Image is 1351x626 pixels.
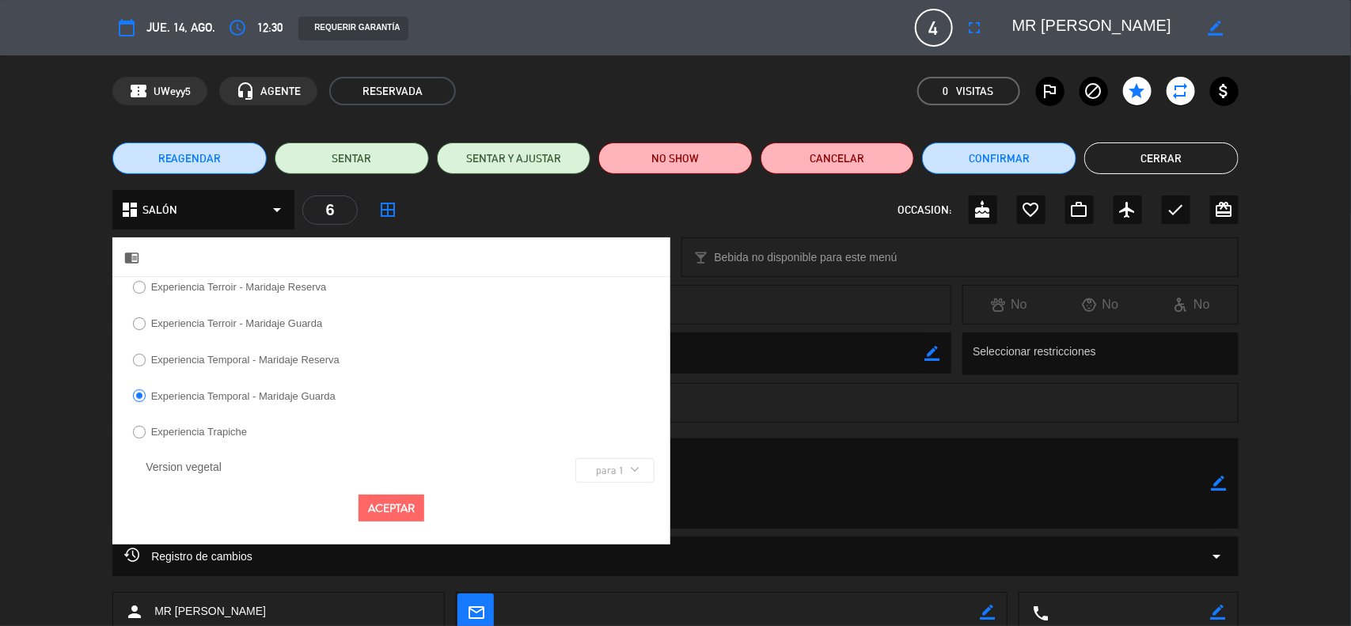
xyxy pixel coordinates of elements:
span: 4 [915,9,953,47]
label: Experiencia Temporal - Maridaje Guarda [151,391,336,401]
i: block [1084,82,1103,101]
div: No [963,294,1055,315]
span: jue. 14, ago. [146,17,215,37]
div: REQUERIR GARANTÍA [298,17,408,40]
button: fullscreen [961,13,989,42]
i: outlined_flag [1041,82,1060,101]
span: UWeyy5 [154,82,191,101]
button: Cancelar [761,142,915,174]
i: attach_money [1215,82,1234,101]
em: Visitas [957,82,994,101]
i: arrow_drop_down [1208,547,1227,566]
span: 12:30 [257,17,283,37]
i: local_phone [1031,604,1049,621]
span: REAGENDAR [158,150,222,167]
label: Experiencia Trapiche [151,427,247,437]
button: Confirmar [922,142,1076,174]
i: cake [973,200,992,219]
label: Experiencia Temporal - Maridaje Reserva [151,355,340,365]
i: local_bar [694,250,709,265]
button: NO SHOW [598,142,753,174]
span: para 1 [592,459,624,482]
span: MR [PERSON_NAME] [154,602,266,620]
button: SENTAR [275,142,429,174]
i: border_color [980,605,995,620]
i: work_outline [1070,200,1089,219]
div: 6 [302,195,358,225]
button: SENTAR Y AJUSTAR [437,142,591,174]
button: REAGENDAR [112,142,267,174]
i: border_color [1209,21,1224,36]
i: favorite_border [1022,200,1041,219]
i: dashboard [120,200,139,219]
i: border_color [1212,476,1227,491]
button: access_time [223,13,252,42]
span: 0 [943,82,949,101]
i: calendar_today [117,18,136,37]
span: Bebida no disponible para este menú [715,249,898,267]
button: Aceptar [359,495,424,522]
i: airplanemode_active [1118,200,1137,219]
i: headset_mic [236,82,255,101]
i: repeat [1171,82,1190,101]
i: card_giftcard [1215,200,1234,219]
label: Experiencia Terroir - Maridaje Reserva [151,282,327,292]
i: border_color [924,346,939,361]
i: person [125,602,144,621]
i: star [1128,82,1147,101]
span: RESERVADA [329,77,456,105]
i: mail_outline [467,603,484,620]
span: AGENTE [260,82,301,101]
i: access_time [228,18,247,37]
i: check [1167,200,1186,219]
span: SALÓN [142,201,177,219]
span: OCCASION: [898,201,952,219]
div: No [1055,294,1147,315]
i: arrow_drop_down [268,200,287,219]
span: confirmation_number [129,82,148,101]
div: No [1146,294,1238,315]
i: border_all [378,200,397,219]
i: border_color [1211,605,1226,620]
i: chrome_reader_mode [124,250,139,265]
span: Registro de cambios [124,547,252,566]
label: Version vegetal [133,458,222,476]
button: Cerrar [1084,142,1239,174]
button: calendar_today [112,13,141,42]
i: fullscreen [966,18,985,37]
label: Experiencia Terroir - Maridaje Guarda [151,318,323,328]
